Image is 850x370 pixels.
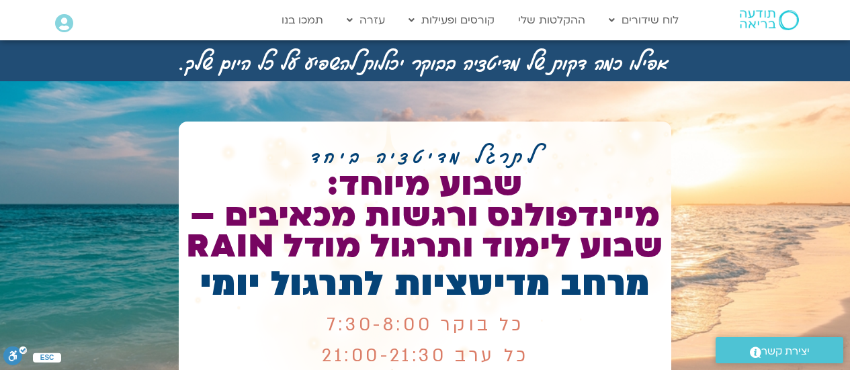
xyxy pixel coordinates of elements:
h2: אפילו כמה דקות של מדיטציה בבוקר יכולות להשפיע על כל היום שלך. [47,52,804,70]
p: מרחב מדיטציות לתרגול יומי [185,261,665,308]
a: קורסים ופעילות [402,7,501,33]
a: יצירת קשר [716,337,843,363]
a: עזרה [340,7,392,33]
p: כל בוקר 7:30-8:00 [185,314,665,335]
a: תמכו בנו [275,7,330,33]
p: כל ערב 21:00-21:30 [185,345,665,366]
a: ההקלטות שלי [511,7,592,33]
img: תודעה בריאה [740,10,799,30]
a: לוח שידורים [602,7,685,33]
strong: מיינדפולנס ורגשות מכאיבים – שבוע לימוד ותרגול מודל RAIN [187,193,663,268]
span: יצירת קשר [761,342,810,361]
strong: לתרגל מדיטציה ביחד [311,138,540,169]
strong: שבוע מיוחד: [327,163,523,206]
